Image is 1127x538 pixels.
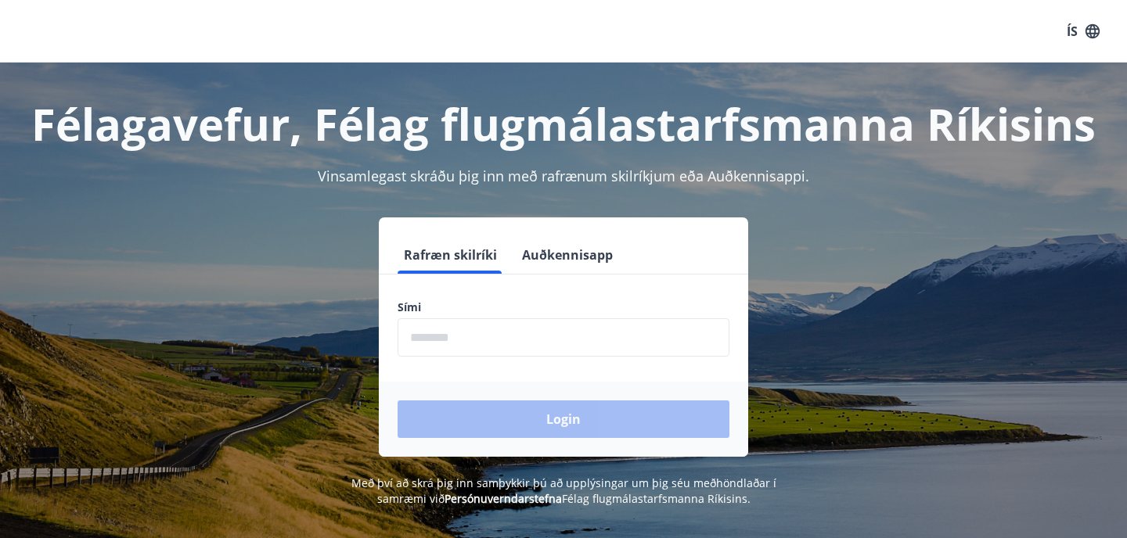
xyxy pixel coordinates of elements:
[351,475,776,506] span: Með því að skrá þig inn samþykkir þú að upplýsingar um þig séu meðhöndlaðar í samræmi við Félag f...
[445,491,562,506] a: Persónuverndarstefna
[516,236,619,274] button: Auðkennisapp
[318,167,809,185] span: Vinsamlegast skráðu þig inn með rafrænum skilríkjum eða Auðkennisappi.
[398,236,503,274] button: Rafræn skilríki
[398,299,729,315] label: Sími
[1058,17,1108,45] button: ÍS
[19,94,1108,153] h1: Félagavefur, Félag flugmálastarfsmanna Ríkisins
